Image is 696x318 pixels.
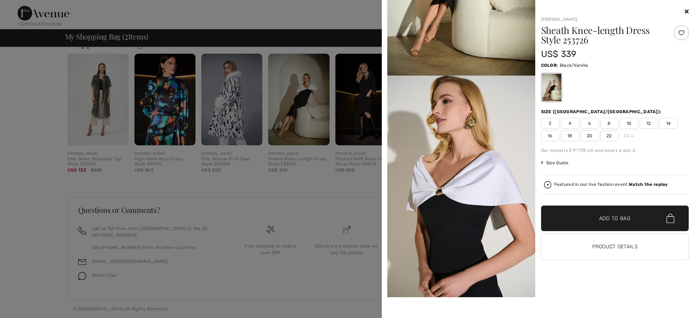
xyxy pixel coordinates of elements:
span: US$ 339 [541,49,577,59]
span: 2 [541,118,559,129]
span: 6 [581,118,599,129]
span: 10 [620,118,638,129]
span: Color: [541,63,558,68]
span: 24 [620,130,638,141]
span: 16 [541,130,559,141]
img: Watch the replay [544,181,551,188]
span: 12 [640,118,658,129]
a: [PERSON_NAME] [541,17,578,22]
img: Bag.svg [666,214,674,223]
button: Product Details [541,234,689,260]
span: 8 [600,118,619,129]
strong: Watch the replay [629,182,668,187]
span: 4 [561,118,579,129]
div: Size ([GEOGRAPHIC_DATA]/[GEOGRAPHIC_DATA]): [541,108,663,115]
span: Size Guide [541,160,568,166]
span: Help [16,5,31,12]
span: 14 [659,118,678,129]
span: 18 [561,130,579,141]
div: Black/Vanilla [542,74,561,101]
span: Black/Vanilla [560,63,588,68]
div: Our model is 5'9"/175 cm and wears a size 6. [541,147,689,154]
h1: Sheath Knee-length Dress Style 253726 [541,26,664,45]
button: Add to Bag [541,206,689,231]
img: ring-m.svg [631,134,634,138]
div: Featured in our live fashion event. [554,182,668,187]
span: 20 [581,130,599,141]
span: Add to Bag [599,215,631,222]
img: joseph-ribkoff-dresses-jumpsuits-black-vanilla_253726_2_bb79_search.jpg [387,76,535,297]
span: 22 [600,130,619,141]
